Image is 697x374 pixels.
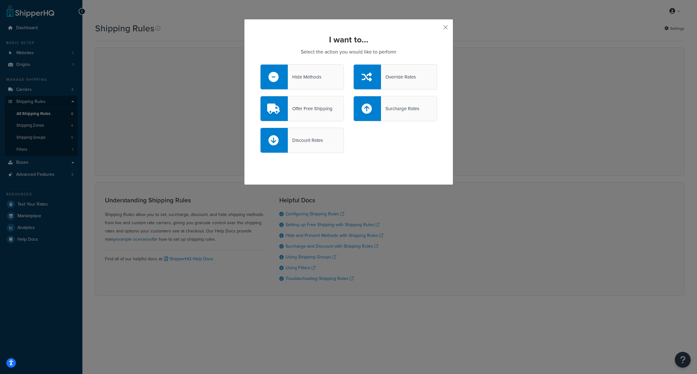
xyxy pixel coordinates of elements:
[288,136,323,145] div: Discount Rates
[288,73,321,81] div: Hide Methods
[288,104,332,113] div: Offer Free Shipping
[329,34,368,46] strong: I want to...
[260,48,437,56] p: Select the action you would like to perform
[381,73,416,81] div: Override Rates
[381,104,419,113] div: Surcharge Rates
